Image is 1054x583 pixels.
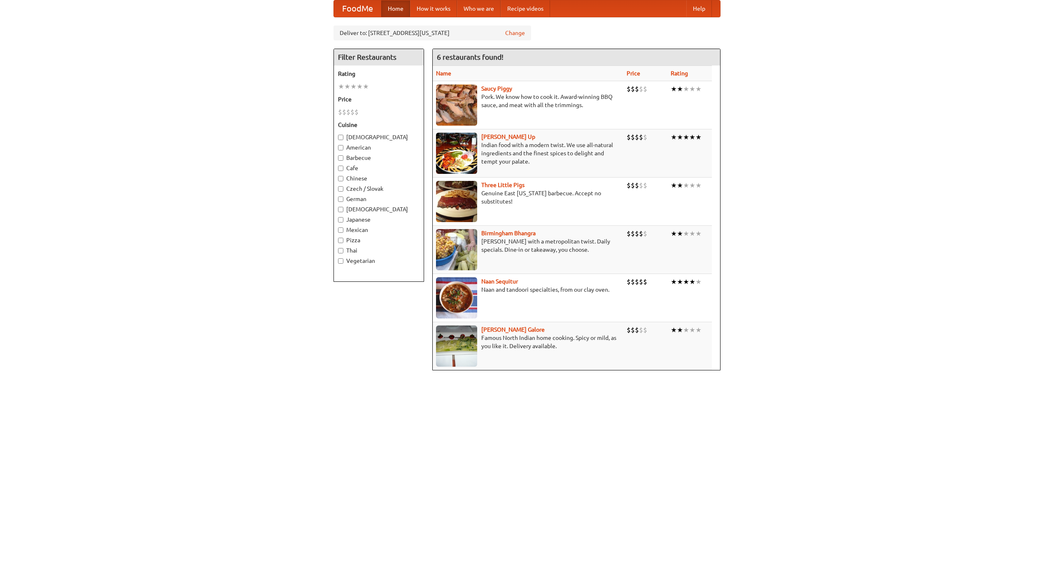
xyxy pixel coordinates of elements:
[689,133,695,142] li: ★
[677,229,683,238] li: ★
[342,108,346,117] li: $
[338,70,420,78] h5: Rating
[338,217,343,222] input: Japanese
[346,108,350,117] li: $
[505,29,525,37] a: Change
[627,84,631,94] li: $
[436,286,620,294] p: Naan and tandoori specialties, from our clay oven.
[635,277,639,286] li: $
[639,84,643,94] li: $
[677,325,683,335] li: ★
[677,133,683,142] li: ★
[350,108,354,117] li: $
[686,0,712,17] a: Help
[338,185,420,193] label: Czech / Slovak
[695,325,702,335] li: ★
[333,26,531,40] div: Deliver to: [STREET_ADDRESS][US_STATE]
[436,189,620,206] p: Genuine East [US_STATE] barbecue. Accept no substitutes!
[639,277,643,286] li: $
[338,135,343,140] input: [DEMOGRAPHIC_DATA]
[338,154,420,162] label: Barbecue
[481,230,536,236] a: Birmingham Bhangra
[695,229,702,238] li: ★
[381,0,410,17] a: Home
[338,166,343,171] input: Cafe
[338,215,420,224] label: Japanese
[436,325,477,367] img: currygalore.jpg
[683,277,689,286] li: ★
[643,181,647,190] li: $
[671,84,677,94] li: ★
[436,84,477,126] img: saucy.jpg
[683,84,689,94] li: ★
[436,229,477,270] img: bhangra.jpg
[643,277,647,286] li: $
[635,325,639,335] li: $
[436,133,477,174] img: curryup.jpg
[635,229,639,238] li: $
[481,326,545,333] a: [PERSON_NAME] Galore
[689,181,695,190] li: ★
[338,227,343,233] input: Mexican
[481,133,535,140] a: [PERSON_NAME] Up
[436,141,620,166] p: Indian food with a modern twist. We use all-natural ingredients and the finest spices to delight ...
[338,82,344,91] li: ★
[501,0,550,17] a: Recipe videos
[338,95,420,103] h5: Price
[338,108,342,117] li: $
[338,246,420,255] label: Thai
[410,0,457,17] a: How it works
[627,133,631,142] li: $
[631,229,635,238] li: $
[643,84,647,94] li: $
[357,82,363,91] li: ★
[671,181,677,190] li: ★
[683,181,689,190] li: ★
[436,181,477,222] img: littlepigs.jpg
[695,277,702,286] li: ★
[683,133,689,142] li: ★
[338,248,343,253] input: Thai
[338,164,420,172] label: Cafe
[338,258,343,264] input: Vegetarian
[635,181,639,190] li: $
[671,229,677,238] li: ★
[481,182,525,188] b: Three Little Pigs
[334,0,381,17] a: FoodMe
[689,84,695,94] li: ★
[627,181,631,190] li: $
[338,195,420,203] label: German
[481,85,512,92] b: Saucy Piggy
[635,133,639,142] li: $
[338,121,420,129] h5: Cuisine
[338,186,343,192] input: Czech / Slovak
[338,174,420,183] label: Chinese
[677,277,683,286] li: ★
[363,82,369,91] li: ★
[338,257,420,265] label: Vegetarian
[436,277,477,318] img: naansequitur.jpg
[344,82,350,91] li: ★
[627,325,631,335] li: $
[338,155,343,161] input: Barbecue
[436,334,620,350] p: Famous North Indian home cooking. Spicy or mild, as you like it. Delivery available.
[639,229,643,238] li: $
[338,236,420,244] label: Pizza
[436,70,451,77] a: Name
[683,229,689,238] li: ★
[677,181,683,190] li: ★
[354,108,359,117] li: $
[639,133,643,142] li: $
[643,325,647,335] li: $
[627,70,640,77] a: Price
[631,277,635,286] li: $
[631,181,635,190] li: $
[338,205,420,213] label: [DEMOGRAPHIC_DATA]
[689,277,695,286] li: ★
[338,145,343,150] input: American
[639,325,643,335] li: $
[338,207,343,212] input: [DEMOGRAPHIC_DATA]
